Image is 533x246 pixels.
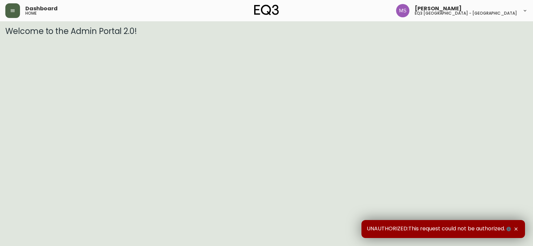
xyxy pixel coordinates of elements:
[415,11,517,15] h5: eq3 [GEOGRAPHIC_DATA] - [GEOGRAPHIC_DATA]
[5,27,528,36] h3: Welcome to the Admin Portal 2.0!
[254,5,279,15] img: logo
[415,6,462,11] span: [PERSON_NAME]
[367,225,512,233] span: UNAUTHORIZED:This request could not be authorized.
[25,11,37,15] h5: home
[396,4,409,17] img: 1b6e43211f6f3cc0b0729c9049b8e7af
[25,6,58,11] span: Dashboard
